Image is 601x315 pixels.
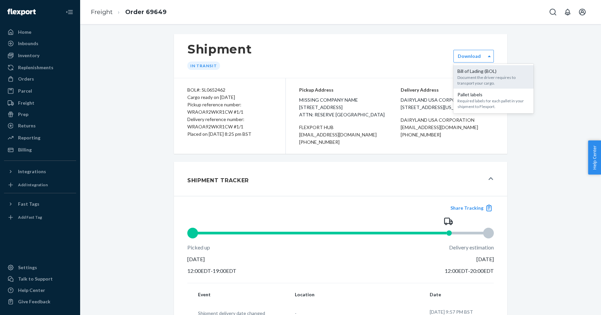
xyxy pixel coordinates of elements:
div: Add Integration [18,182,48,188]
button: Give Feedback [4,296,76,307]
a: Billing [4,144,76,155]
div: Freight [18,100,34,106]
div: Pallet labels [457,91,530,98]
a: Home [4,27,76,37]
div: Fast Tags [18,201,39,207]
div: [PHONE_NUMBER] [401,131,494,138]
div: Help Center [18,287,45,294]
p: Picked up [187,244,279,251]
button: Open Search Box [546,5,560,19]
a: Order 69649 [125,8,167,16]
div: [EMAIL_ADDRESS][DOMAIN_NAME] [401,124,494,131]
button: Fast Tags [4,199,76,209]
ol: breadcrumbs [85,2,172,22]
a: Inventory [4,50,76,61]
a: Returns [4,120,76,131]
div: Reporting [18,134,40,141]
a: Add Fast Tag [4,212,76,223]
th: Location [287,283,422,303]
a: Inbounds [4,38,76,49]
div: Inventory [18,52,39,59]
div: Billing [18,146,32,153]
div: Home [18,29,31,35]
img: Flexport logo [7,9,36,15]
svg: in transit [444,217,453,226]
div: Replenishments [18,64,53,71]
div: Pickup reference number: WRAOA92WKR1CW #1/1 [187,101,272,116]
button: Shipment Tracker [174,162,507,196]
div: Download [458,53,481,60]
div: Parcel [18,88,32,94]
span: Missing Company Name [STREET_ADDRESS] Attn: Reserve [GEOGRAPHIC_DATA] [299,96,401,118]
div: In Transit [187,62,220,70]
a: Reporting [4,132,76,143]
p: 12:00 EDT - 20:00 EDT [445,267,494,275]
button: Share Tracking [448,204,494,212]
p: Delivery Address [401,86,494,94]
a: Prep [4,109,76,120]
div: Document the driver requires to transport your cargo. [457,75,530,86]
p: Delivery estimation [449,244,494,251]
th: Date [422,283,494,303]
button: Help Center [588,140,601,175]
a: Add Integration [4,180,76,190]
div: [EMAIL_ADDRESS][DOMAIN_NAME] [299,131,401,138]
div: Settings [18,264,37,271]
a: Freight [4,98,76,108]
div: Prep [18,111,28,118]
a: Help Center [4,285,76,296]
button: Close Navigation [63,5,76,19]
a: Settings [4,262,76,273]
div: Talk to Support [18,276,53,282]
div: BOL#: SL0652462 [187,86,272,94]
button: Open account menu [576,5,589,19]
div: [PHONE_NUMBER] [299,138,401,146]
div: Integrations [18,168,46,175]
a: Replenishments [4,62,76,73]
h1: Shipment Tracker [187,177,249,185]
div: Returns [18,122,36,129]
div: Give Feedback [18,298,50,305]
a: Freight [91,8,113,16]
div: Orders [18,76,34,82]
p: Pickup Address [299,86,401,94]
div: Flexport HUB [299,124,401,131]
p: [DATE] [476,255,494,263]
a: Parcel [4,86,76,96]
div: Cargo ready on [DATE] [187,94,272,101]
span: Dairyland USA Corporation [STREET_ADDRESS][US_STATE] [401,96,494,111]
p: 12:00 EDT - 19:00 EDT [187,267,279,275]
div: Placed on [DATE] 8:25 pm BST [187,130,272,138]
div: Required labels for each pallet in your shipment to Flexport. [457,98,530,109]
a: Talk to Support [4,274,76,284]
button: Open notifications [561,5,574,19]
h1: Shipment [187,42,252,56]
div: Add Fast Tag [18,214,42,220]
th: Event [187,283,287,303]
div: Delivery reference number: WRAOA92WKR1CW #1/1 [187,116,272,130]
p: [DATE] [187,255,279,263]
a: Orders [4,74,76,84]
div: Dairyland USA Corporation [401,116,494,124]
div: Inbounds [18,40,38,47]
div: Bill of Lading (BOL) [457,68,530,75]
button: Integrations [4,166,76,177]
